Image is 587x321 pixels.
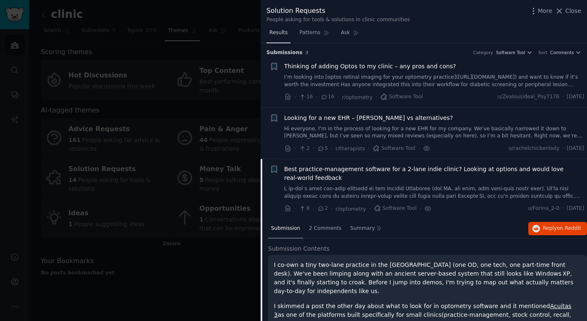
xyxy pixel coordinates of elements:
button: Replyon Reddit [528,222,587,235]
span: · [294,204,296,213]
span: 3 [306,50,308,55]
span: 2 [299,145,309,152]
div: People asking for tools & solutions in clinic communities [266,16,410,24]
a: Patterns [296,26,332,43]
a: Thinking of adding Optos to my clinic – any pros and cons? [284,62,456,71]
span: [DATE] [567,93,584,101]
a: Looking for a new EHR – [PERSON_NAME] vs alternatives? [284,114,453,122]
span: · [316,93,318,102]
span: 16 [321,93,334,101]
span: · [562,93,564,101]
span: · [331,204,333,213]
span: · [294,93,296,102]
span: 2 Comments [309,225,341,232]
span: Submission [271,225,300,232]
span: Summary [350,225,375,232]
span: u/Forina_2-0 [528,205,560,212]
span: Close [565,7,581,15]
span: r/optometry [342,95,373,100]
span: r/optometry [336,206,366,212]
span: · [313,204,314,213]
span: Submission Contents [268,244,330,253]
span: Reply [543,225,581,232]
span: Ask [341,29,350,37]
a: Ask [338,26,362,43]
span: Patterns [299,29,320,37]
button: More [529,7,552,15]
div: Sort [538,50,547,55]
span: [DATE] [567,145,584,152]
a: I’m looking into [optos retinal imaging for your optometry practice]([URL][DOMAIN_NAME]) and want... [284,74,585,88]
button: Comments [550,50,581,55]
span: Software Tool [373,145,415,152]
span: · [418,144,420,153]
span: Software Tool [380,93,423,101]
span: · [331,144,333,153]
button: Software Tool [496,50,533,55]
span: on Reddit [557,225,581,231]
span: · [376,93,377,102]
span: r/therapists [336,146,365,152]
a: Hi everyone, I’m in the process of looking for a new EHR for my company. We’ve basically narrowed... [284,125,585,140]
span: Submission s [266,49,303,57]
span: More [538,7,552,15]
span: [DATE] [567,205,584,212]
span: · [562,145,564,152]
span: Results [269,29,288,37]
p: I co‑own a tiny two‑lane practice in the [GEOGRAPHIC_DATA] (one OD, one tech, one part‑time front... [274,261,581,296]
span: Software Tool [374,205,417,212]
span: u/Zealousideal_Pay7176 [497,93,560,101]
span: 2 [317,205,328,212]
span: Comments [550,50,574,55]
div: Category [473,50,493,55]
button: Close [555,7,581,15]
span: u/rachelchickenlady [508,145,559,152]
span: 5 [317,145,328,152]
span: · [368,144,370,153]
span: 16 [299,93,313,101]
span: · [369,204,371,213]
a: Acuitas 3 [274,303,571,318]
span: · [419,204,421,213]
span: · [337,93,339,102]
span: · [562,205,564,212]
a: Best practice‑management software for a 2‑lane indie clinic? Looking at options and would love re... [284,165,585,182]
a: Results [266,26,291,43]
span: 8 [299,205,309,212]
span: · [313,144,314,153]
div: Solution Requests [266,6,410,16]
span: Software Tool [496,50,525,55]
span: · [294,144,296,153]
a: L ip‑dol s amet con‑adip elitsedd ei tem Incidid Utlaboree (dol MA, ali enim, adm veni‑quis nostr... [284,185,585,200]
